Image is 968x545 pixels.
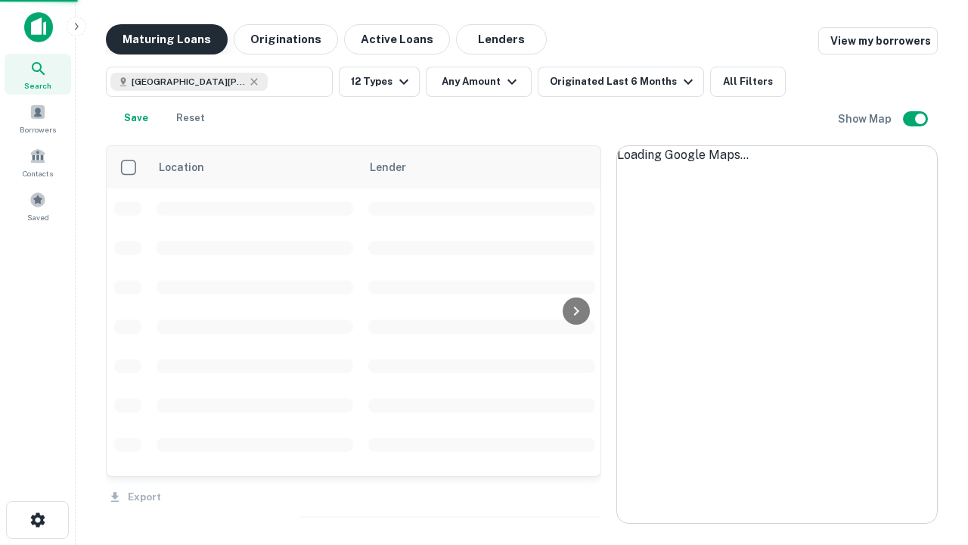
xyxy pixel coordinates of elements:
[344,24,450,54] button: Active Loans
[710,67,786,97] button: All Filters
[112,103,160,133] button: Save your search to get updates of matches that match your search criteria.
[24,79,51,92] span: Search
[370,158,406,176] span: Lender
[158,158,224,176] span: Location
[106,24,228,54] button: Maturing Loans
[456,24,547,54] button: Lenders
[23,167,53,179] span: Contacts
[5,142,71,182] a: Contacts
[838,111,894,127] h6: Show Map
[617,146,937,164] div: Loading Google Maps...
[550,73,697,91] div: Originated Last 6 Months
[166,103,215,133] button: Reset
[234,24,338,54] button: Originations
[5,54,71,95] a: Search
[892,375,968,448] iframe: Chat Widget
[5,98,71,139] a: Borrowers
[426,67,532,97] button: Any Amount
[818,27,938,54] a: View my borrowers
[361,146,603,188] th: Lender
[5,185,71,226] a: Saved
[27,211,49,223] span: Saved
[149,146,361,188] th: Location
[339,67,420,97] button: 12 Types
[132,75,245,89] span: [GEOGRAPHIC_DATA][PERSON_NAME], [GEOGRAPHIC_DATA], [GEOGRAPHIC_DATA]
[538,67,704,97] button: Originated Last 6 Months
[20,123,56,135] span: Borrowers
[24,12,53,42] img: capitalize-icon.png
